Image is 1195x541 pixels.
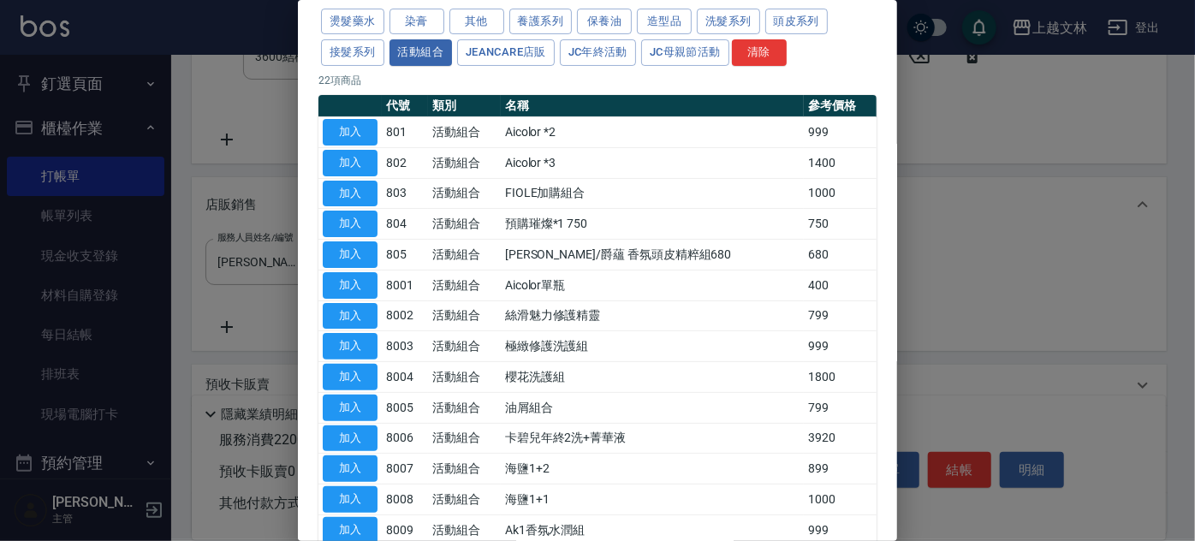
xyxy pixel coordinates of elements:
[428,300,501,331] td: 活動組合
[509,9,573,35] button: 養護系列
[323,119,378,146] button: 加入
[804,362,877,393] td: 1800
[382,240,428,270] td: 805
[501,117,804,148] td: Aicolor *2
[428,331,501,362] td: 活動組合
[501,209,804,240] td: 預購璀燦*1 750
[804,178,877,209] td: 1000
[323,425,378,452] button: 加入
[428,95,501,117] th: 類別
[428,362,501,393] td: 活動組合
[560,39,636,66] button: JC年終活動
[804,209,877,240] td: 750
[501,331,804,362] td: 極緻修護洗護組
[428,240,501,270] td: 活動組合
[697,9,760,35] button: 洗髮系列
[428,392,501,423] td: 活動組合
[382,485,428,515] td: 8008
[501,240,804,270] td: [PERSON_NAME]/爵蘊 香氛頭皮精粹組680
[323,395,378,421] button: 加入
[804,240,877,270] td: 680
[804,485,877,515] td: 1000
[382,117,428,148] td: 801
[501,362,804,393] td: 櫻花洗護組
[804,423,877,454] td: 3920
[428,209,501,240] td: 活動組合
[641,39,729,66] button: JC母親節活動
[428,423,501,454] td: 活動組合
[389,39,453,66] button: 活動組合
[321,39,384,66] button: 接髮系列
[323,181,378,207] button: 加入
[323,303,378,330] button: 加入
[501,300,804,331] td: 絲滑魅力修護精靈
[323,455,378,482] button: 加入
[577,9,632,35] button: 保養油
[428,454,501,485] td: 活動組合
[501,485,804,515] td: 海鹽1+1
[804,392,877,423] td: 799
[501,423,804,454] td: 卡碧兒年終2洗+菁華液
[382,454,428,485] td: 8007
[428,270,501,300] td: 活動組合
[428,117,501,148] td: 活動組合
[804,147,877,178] td: 1400
[804,117,877,148] td: 999
[457,39,555,66] button: JeanCare店販
[382,300,428,331] td: 8002
[804,331,877,362] td: 999
[804,95,877,117] th: 參考價格
[382,147,428,178] td: 802
[323,211,378,237] button: 加入
[382,362,428,393] td: 8004
[321,9,384,35] button: 燙髮藥水
[637,9,692,35] button: 造型品
[382,209,428,240] td: 804
[501,147,804,178] td: Aicolor *3
[732,39,787,66] button: 清除
[428,485,501,515] td: 活動組合
[501,178,804,209] td: FIOLE加購組合
[501,270,804,300] td: Aicolor單瓶
[382,392,428,423] td: 8005
[382,270,428,300] td: 8001
[765,9,829,35] button: 頭皮系列
[382,423,428,454] td: 8006
[382,178,428,209] td: 803
[318,73,877,88] p: 22 項商品
[804,454,877,485] td: 899
[428,178,501,209] td: 活動組合
[323,272,378,299] button: 加入
[804,300,877,331] td: 799
[501,454,804,485] td: 海鹽1+2
[323,486,378,513] button: 加入
[382,95,428,117] th: 代號
[428,147,501,178] td: 活動組合
[501,95,804,117] th: 名稱
[389,9,444,35] button: 染膏
[449,9,504,35] button: 其他
[382,331,428,362] td: 8003
[323,333,378,360] button: 加入
[323,241,378,268] button: 加入
[804,270,877,300] td: 400
[323,364,378,390] button: 加入
[323,150,378,176] button: 加入
[501,392,804,423] td: 油屑組合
